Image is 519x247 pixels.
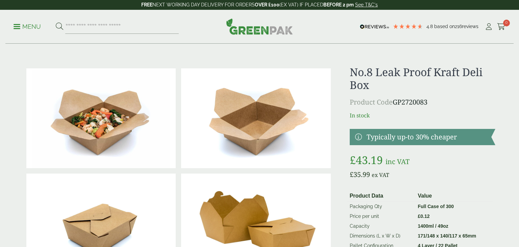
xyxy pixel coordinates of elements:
span: 4.8 [426,24,434,29]
div: 4.79 Stars [393,23,423,29]
i: My Account [485,23,493,30]
img: REVIEWS.io [360,24,389,29]
strong: 171/148 x 140/117 x 65mm [418,233,476,239]
td: Packaging Qty [347,201,415,211]
p: GP2720083 [350,97,495,107]
span: £ [418,214,420,219]
span: £ [350,153,356,167]
td: Capacity [347,221,415,231]
bdi: 35.99 [350,170,370,179]
h1: No.8 Leak Proof Kraft Deli Box [350,66,495,92]
bdi: 43.19 [350,153,383,167]
a: 0 [497,22,505,32]
bdi: 0.12 [418,214,429,219]
strong: OVER £100 [255,2,279,7]
td: Dimensions (L x W x D) [347,231,415,241]
span: Based on [434,24,455,29]
th: Product Data [347,190,415,202]
strong: BEFORE 2 pm [323,2,354,7]
img: GreenPak Supplies [226,18,293,35]
img: No 8 Deli Box With Prawn Chicken Stir Fry [26,68,176,168]
strong: FREE [141,2,152,7]
span: inc VAT [386,157,410,166]
p: In stock [350,111,495,119]
strong: 1400ml / 49oz [418,223,448,229]
p: Menu [14,23,41,31]
i: Cart [497,23,505,30]
a: Menu [14,23,41,29]
span: reviews [462,24,478,29]
strong: Full Case of 300 [418,204,454,209]
span: 216 [455,24,462,29]
td: Price per unit [347,211,415,221]
span: 0 [503,20,510,26]
span: ex VAT [372,171,389,179]
th: Value [415,190,493,202]
a: See T&C's [355,2,378,7]
img: Deli Box No8 Open [181,68,330,168]
span: Product Code [350,97,393,107]
span: £ [350,170,353,179]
